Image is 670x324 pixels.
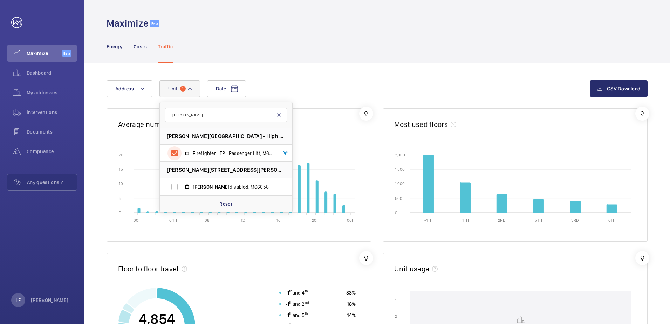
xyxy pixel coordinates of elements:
span: Compliance [27,148,77,155]
path: 22H 6.51 [334,194,336,213]
p: Traffic [158,43,173,50]
path: 12H 12.362 [245,177,247,213]
input: Search by unit or address [165,108,287,122]
p: Reset [219,201,232,208]
path: 2ND 653 [497,194,507,213]
text: 5 [119,196,121,201]
span: Unit [168,86,177,92]
span: Documents [27,128,77,135]
button: Address [107,80,152,97]
path: 23H 2.499 [342,205,345,213]
path: 10H 8.745 [227,188,229,213]
text: 0 [119,210,121,215]
path: 20H 11.112 [316,181,318,213]
span: -1 and 4 [286,289,308,296]
path: 02H 0.526 [156,211,158,213]
span: Dashboard [27,69,77,76]
span: Any questions ? [27,179,77,186]
path: 17H 12.822 [289,176,292,213]
path: 13H 11.178 [253,181,256,213]
span: -1 and 2 [286,301,309,308]
span: Date [216,86,226,92]
path: 00H 1.677 [138,208,140,213]
span: Firefighter - EPL Passenger Lift, M61583 [193,150,274,157]
span: [PERSON_NAME] [193,184,230,190]
text: 2,000 [395,152,405,157]
text: 2ND [498,218,506,223]
text: -1TH [424,218,433,223]
span: 18% [347,301,356,308]
path: 0TH 281 [607,205,617,213]
text: 0TH [608,218,616,223]
text: 4TH [462,218,469,223]
span: Beta [62,50,71,57]
path: 3RD 417 [570,201,581,213]
h2: Floor to floor travel [118,264,179,273]
p: [PERSON_NAME] [31,297,69,304]
p: Energy [107,43,122,50]
h2: Most used floors [394,120,448,129]
path: 21H 7.299 [325,192,327,213]
button: CSV Download [590,80,648,97]
path: 05H 2.268 [182,206,185,213]
h1: Maximize [107,17,149,30]
text: 500 [395,196,402,201]
text: 1 [395,298,397,303]
path: 5TH 468 [533,199,544,213]
span: 33% [346,289,356,296]
path: 03H 0.69 [164,211,167,213]
span: CSV Download [607,86,640,92]
sup: th [289,289,292,293]
path: 01H 0.329 [146,212,149,213]
path: 08H 9.797 [209,184,211,213]
h2: Average number trips by hour [118,120,214,129]
span: 14% [347,312,356,319]
span: -1 and 5 [286,312,308,319]
text: 3RD [571,218,579,223]
path: 09H 11.342 [218,180,220,213]
path: 18H 16.471 [298,165,300,213]
button: Date [207,80,246,97]
path: 14H 10.948 [262,181,265,213]
path: 07H 8.285 [200,189,203,213]
text: 2 [395,314,397,319]
sup: th [289,311,292,316]
button: Unit1 [159,80,200,97]
p: LF [16,297,21,304]
span: Beta [150,20,159,27]
text: 1,000 [395,181,405,186]
path: 19H 17.26 [307,163,309,213]
path: 06H 3.452 [191,203,193,213]
text: 16H [276,218,283,223]
text: 00H [347,218,355,223]
text: 15 [119,167,123,172]
p: Costs [134,43,147,50]
span: Interventions [27,109,77,116]
path: 15H 9.633 [271,185,274,213]
span: My addresses [27,89,77,96]
path: -1TH 1,997 [423,155,434,213]
path: 04H 0.427 [173,211,176,213]
text: 10 [119,181,123,186]
path: 11H 8.712 [236,188,238,213]
sup: nd [305,300,309,304]
text: 5TH [535,218,542,223]
text: 0 [395,210,397,215]
span: Address [115,86,134,92]
text: 00H [134,218,141,223]
span: [PERSON_NAME][STREET_ADDRESS][PERSON_NAME] [167,166,285,174]
sup: th [289,300,292,304]
text: 04H [169,218,177,223]
span: 1 [180,86,186,92]
text: 20 [119,152,123,157]
sup: th [305,311,308,316]
sup: th [305,289,308,293]
span: Maximize [27,50,62,57]
text: 1,500 [395,167,405,172]
h2: Unit usage [394,264,429,273]
span: disabled, M66058 [193,183,274,190]
text: 08H [205,218,212,223]
span: [PERSON_NAME][GEOGRAPHIC_DATA] - High [STREET_ADDRESS][PERSON_NAME] [GEOGRAPHIC_DATA] [167,133,285,140]
text: 12H [241,218,247,223]
path: 16H 12.164 [280,178,283,213]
